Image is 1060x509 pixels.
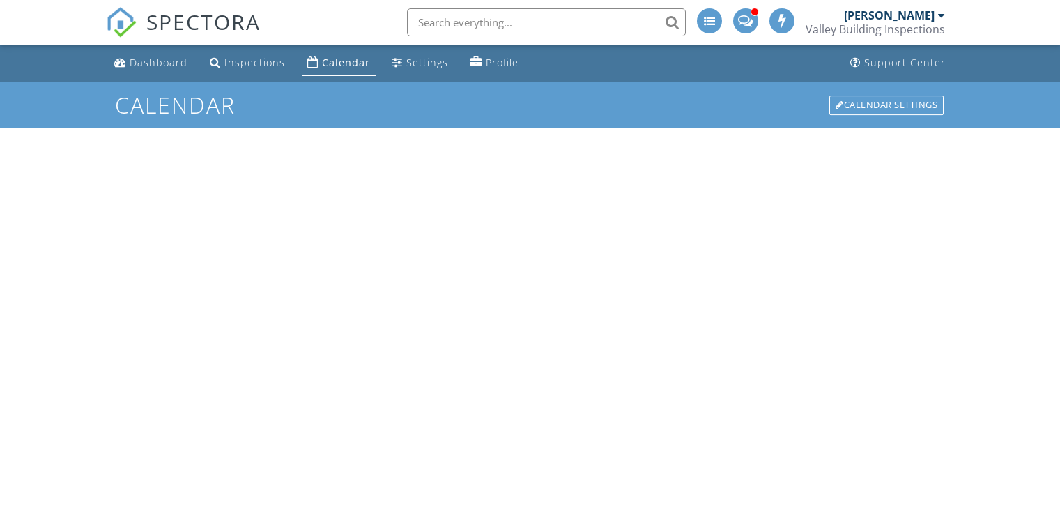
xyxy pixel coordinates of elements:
[146,7,261,36] span: SPECTORA
[406,56,448,69] div: Settings
[115,93,945,117] h1: Calendar
[806,22,945,36] div: Valley Building Inspections
[322,56,370,69] div: Calendar
[106,7,137,38] img: The Best Home Inspection Software - Spectora
[106,19,261,48] a: SPECTORA
[465,50,524,76] a: Profile
[829,96,944,115] div: Calendar Settings
[864,56,946,69] div: Support Center
[109,50,193,76] a: Dashboard
[844,8,935,22] div: [PERSON_NAME]
[387,50,454,76] a: Settings
[828,94,945,116] a: Calendar Settings
[302,50,376,76] a: Calendar
[204,50,291,76] a: Inspections
[407,8,686,36] input: Search everything...
[130,56,187,69] div: Dashboard
[486,56,519,69] div: Profile
[845,50,951,76] a: Support Center
[224,56,285,69] div: Inspections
